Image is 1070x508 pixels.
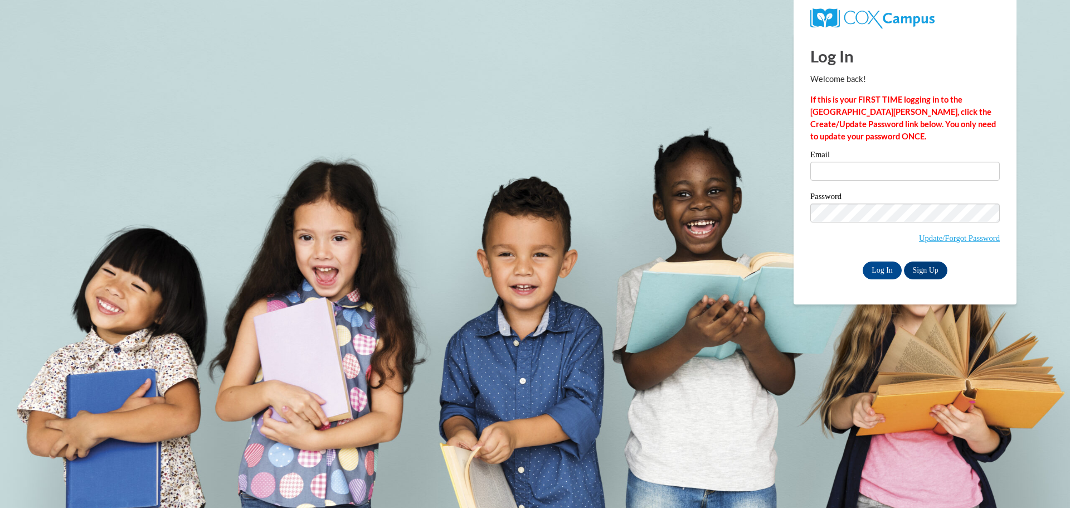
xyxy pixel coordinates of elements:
p: Welcome back! [810,73,1000,85]
strong: If this is your FIRST TIME logging in to the [GEOGRAPHIC_DATA][PERSON_NAME], click the Create/Upd... [810,95,996,141]
a: Update/Forgot Password [919,234,1000,243]
img: COX Campus [810,8,935,28]
a: COX Campus [810,13,935,22]
input: Log In [863,262,902,279]
label: Password [810,192,1000,204]
label: Email [810,151,1000,162]
h1: Log In [810,45,1000,67]
a: Sign Up [904,262,947,279]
